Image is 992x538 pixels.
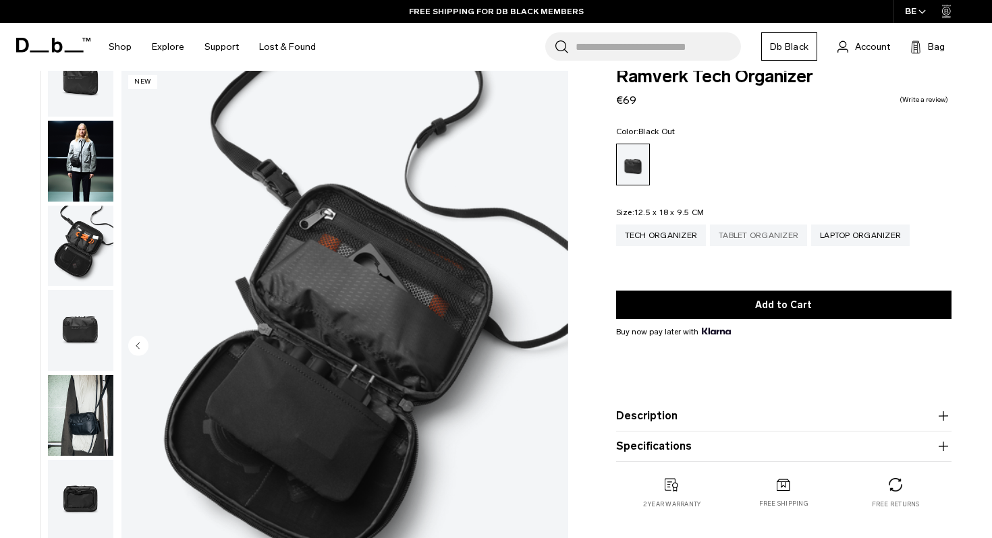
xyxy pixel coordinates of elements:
span: Buy now pay later with [616,326,731,338]
span: Bag [928,40,945,54]
a: Laptop Organizer [811,225,910,246]
a: Account [837,38,890,55]
a: Shop [109,23,132,71]
img: Ramverk Tech Organizer Black Out [48,290,113,371]
img: Ramverk Tech Organizer Black Out [48,36,113,117]
legend: Color: [616,127,676,136]
button: Ramverk Tech Organizer Black Out [47,289,114,371]
a: Tablet Organizer [710,225,807,246]
p: Free returns [872,500,920,509]
a: Explore [152,23,184,71]
p: New [128,75,157,89]
nav: Main Navigation [99,23,326,71]
button: Ramverk Tech Organizer Black Out [47,374,114,456]
img: {"height" => 20, "alt" => "Klarna"} [702,328,731,334]
a: Lost & Found [259,23,316,71]
a: Black Out [616,144,650,185]
img: Ramverk Tech Organizer Black Out [48,121,113,202]
button: Specifications [616,438,952,454]
p: Free shipping [759,499,808,508]
span: Ramverk Tech Organizer [616,68,952,86]
a: Tech Organizer [616,225,707,246]
span: 12.5 x 18 x 9.5 CM [634,208,705,217]
button: Previous slide [128,335,148,358]
button: Description [616,408,952,424]
span: Account [855,40,890,54]
a: Db Black [761,32,817,61]
a: Write a review [900,96,948,103]
img: Ramverk Tech Organizer Black Out [48,375,113,456]
span: €69 [616,94,636,107]
a: Support [204,23,239,71]
a: FREE SHIPPING FOR DB BLACK MEMBERS [409,5,584,18]
button: Bag [910,38,945,55]
button: Ramverk Tech Organizer Black Out [47,35,114,117]
p: 2 year warranty [643,500,701,509]
legend: Size: [616,208,705,216]
button: Ramverk Tech Organizer Black Out [47,205,114,287]
span: Black Out [638,127,675,136]
button: Ramverk Tech Organizer Black Out [47,120,114,202]
img: Ramverk Tech Organizer Black Out [48,206,113,287]
button: Add to Cart [616,291,952,319]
